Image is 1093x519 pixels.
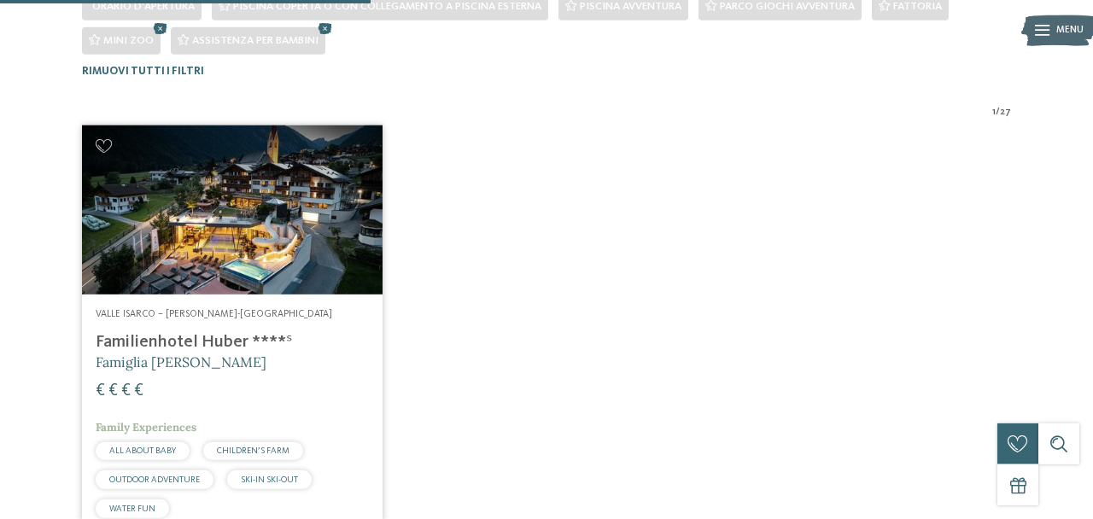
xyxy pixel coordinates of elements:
[580,1,681,12] span: Piscina avventura
[109,475,200,484] span: OUTDOOR ADVENTURE
[1000,106,1011,120] span: 27
[192,35,319,46] span: Assistenza per bambini
[108,382,118,399] span: €
[82,125,383,294] img: Cercate un hotel per famiglie? Qui troverete solo i migliori!
[96,332,369,353] h4: Familienhotel Huber ****ˢ
[996,106,1000,120] span: /
[109,446,176,455] span: ALL ABOUT BABY
[893,1,942,12] span: Fattoria
[992,106,996,120] span: 1
[134,382,143,399] span: €
[233,1,541,12] span: Piscina coperta o con collegamento a piscina esterna
[96,353,266,370] span: Famiglia [PERSON_NAME]
[92,1,195,12] span: Orario d'apertura
[96,382,105,399] span: €
[82,66,204,77] span: Rimuovi tutti i filtri
[103,35,154,46] span: Mini zoo
[109,504,155,513] span: WATER FUN
[121,382,131,399] span: €
[96,309,332,319] span: Valle Isarco – [PERSON_NAME]-[GEOGRAPHIC_DATA]
[217,446,289,455] span: CHILDREN’S FARM
[96,420,196,434] span: Family Experiences
[241,475,298,484] span: SKI-IN SKI-OUT
[720,1,855,12] span: Parco giochi avventura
